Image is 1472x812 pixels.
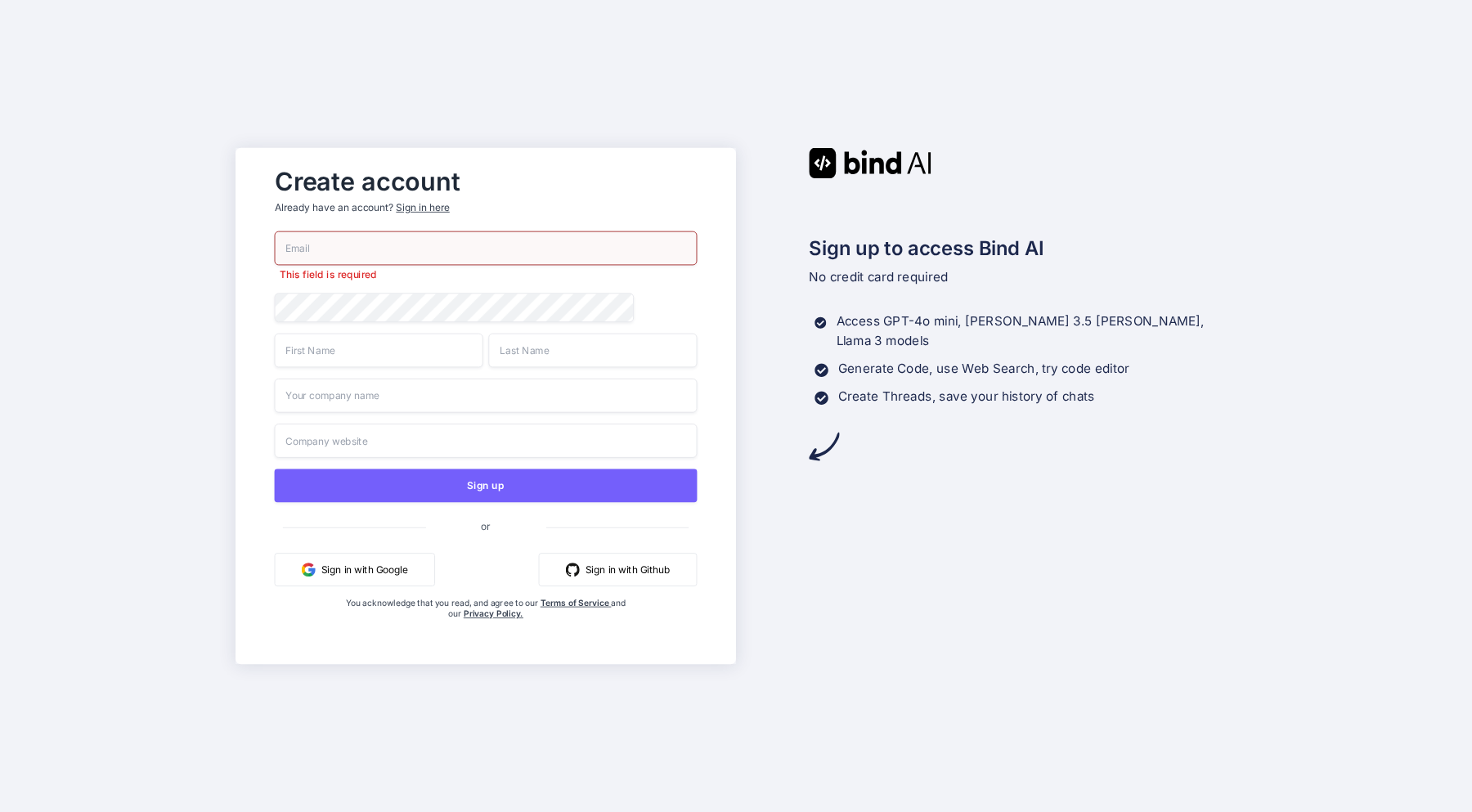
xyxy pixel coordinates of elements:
[809,432,839,462] img: arrow
[566,563,580,576] img: github
[488,334,697,368] input: Last Name
[838,387,1095,406] p: Create Threads, save your history of chats
[425,509,545,544] span: or
[275,379,698,413] input: Your company name
[541,598,612,608] a: Terms of Service
[275,268,698,282] p: This field is required
[464,608,523,619] a: Privacy Policy.
[539,553,698,586] button: Sign in with Github
[275,231,698,266] input: Email
[809,148,931,178] img: Bind AI logo
[809,267,1236,287] p: No credit card required
[838,359,1129,379] p: Generate Code, use Web Search, try code editor
[302,563,316,576] img: google
[396,200,449,214] div: Sign in here
[275,334,483,368] input: First Name
[275,553,435,586] button: Sign in with Google
[275,170,698,192] h2: Create account
[809,234,1236,263] h2: Sign up to access Bind AI
[275,424,698,458] input: Company website
[275,200,698,214] p: Already have an account?
[837,312,1236,351] p: Access GPT-4o mini, [PERSON_NAME] 3.5 [PERSON_NAME], Llama 3 models
[345,598,627,653] div: You acknowledge that you read, and agree to our and our
[275,469,698,502] button: Sign up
